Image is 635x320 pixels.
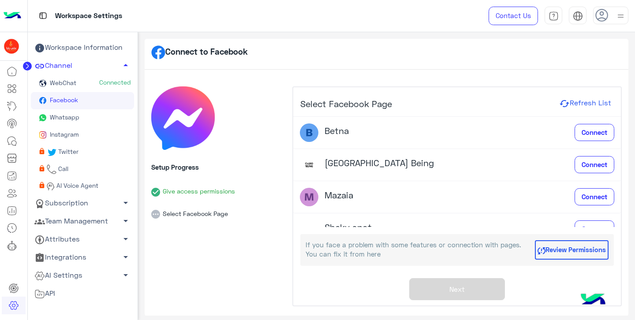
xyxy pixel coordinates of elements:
h4: Mazaia [325,190,353,200]
span: Connect [582,225,607,233]
button: Connect [575,124,614,141]
a: Workspace Information [31,39,134,57]
span: Whatsapp [48,113,79,121]
span: arrow_drop_down [120,216,131,226]
a: AI Voice Agent [31,178,134,194]
span: arrow_drop_down [120,197,131,208]
span: Instagram [48,130,79,138]
a: API [31,285,134,303]
button: Refresh List [557,98,614,109]
span: Connected [99,78,131,87]
img: 395521346978233 [300,123,318,142]
span: WebChat [48,79,76,86]
a: Channel [31,57,134,75]
a: Contact Us [489,7,538,25]
span: arrow_drop_up [120,60,131,71]
span: Connect [582,128,607,136]
span: arrow_drop_down [120,234,131,244]
button: Connect [575,188,614,206]
img: profile [615,11,626,22]
img: Logo [4,7,21,25]
img: 149430514909452 [4,38,19,54]
span: API [34,288,55,299]
span: AI Voice Agent [55,182,99,189]
span: arrow_drop_down [120,270,131,280]
img: tab [549,11,559,21]
button: Connect [575,156,614,174]
p: Workspace Settings [55,10,122,22]
img: tab [37,10,49,21]
a: AI Settings [31,267,134,285]
a: Subscription [31,194,134,212]
span: Facebook [48,96,78,104]
a: Attributes [31,230,134,248]
span: Connect [582,160,607,168]
button: Connect [575,220,614,238]
h4: [GEOGRAPHIC_DATA] Being [325,158,434,168]
a: Team Management [31,212,134,230]
a: Call [31,161,134,178]
a: tab [545,7,562,25]
li: Select Facebook Page [151,197,285,219]
img: 111109874006168 [300,156,318,174]
a: Integrations [31,249,134,267]
h6: Setup Progress [151,163,285,171]
a: Instagram [31,127,134,144]
img: tab [573,11,583,21]
img: hulul-logo.png [578,285,609,316]
span: Call [57,165,69,172]
img: 710255242176338 [300,188,318,206]
a: WebChatConnected [31,75,134,92]
a: Facebook [31,92,134,109]
span: arrow_drop_down [120,252,131,262]
h4: Select Facebook Page [293,87,621,117]
h4: Betna [325,126,349,136]
a: Twitter [31,144,134,161]
p: If you face a problem with some features or connection with pages. You can fix it from here [306,240,530,260]
span: Twitter [57,148,79,155]
h4: Sheky spot [325,222,372,232]
a: Whatsapp [31,109,134,127]
li: Give access permissions [151,174,285,197]
h5: Connect to Facebook [151,45,248,60]
button: Review Permissions [535,240,609,260]
span: Connect [582,193,607,201]
img: 773220105876789 [300,220,318,238]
